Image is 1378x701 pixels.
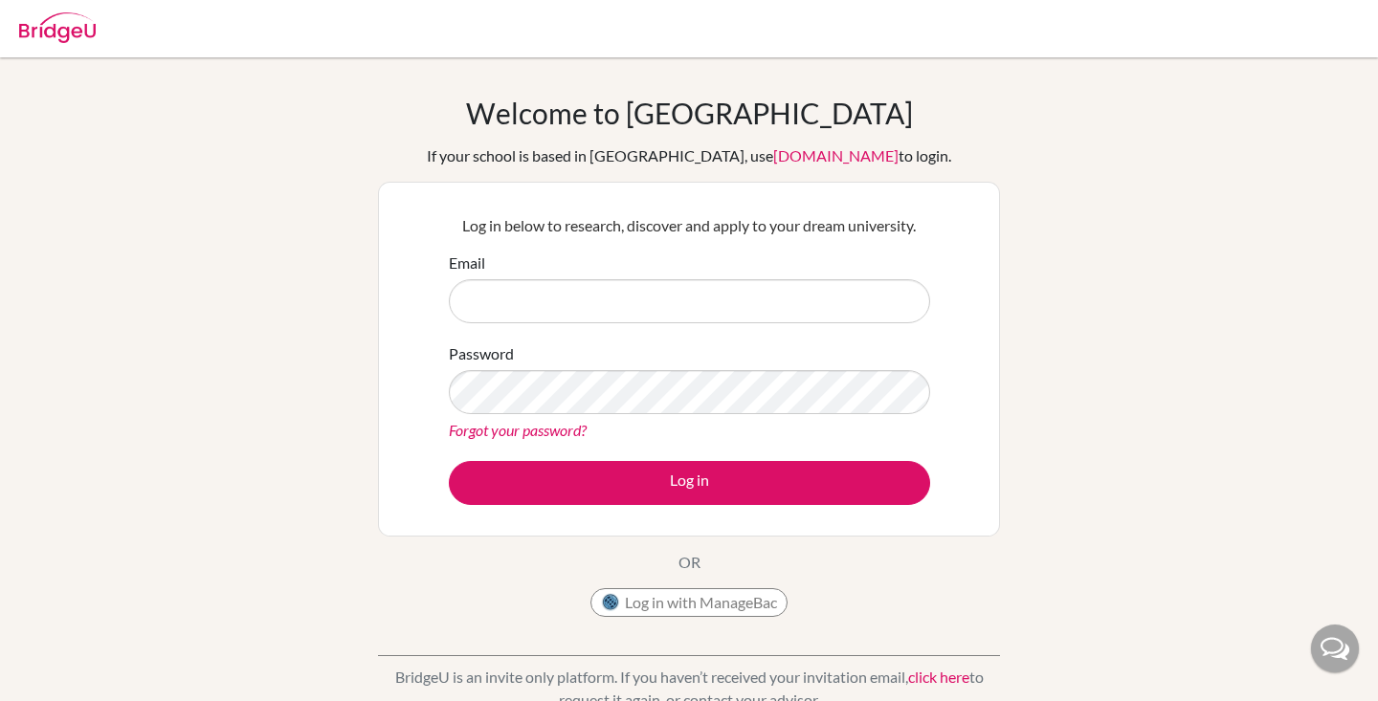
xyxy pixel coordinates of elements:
a: Forgot your password? [449,421,587,439]
p: Log in below to research, discover and apply to your dream university. [449,214,930,237]
a: [DOMAIN_NAME] [773,146,899,164]
div: If your school is based in [GEOGRAPHIC_DATA], use to login. [427,144,951,167]
label: Email [449,252,485,274]
button: Log in [449,461,930,505]
a: click here [908,668,969,686]
label: Password [449,342,514,365]
button: Log in with ManageBac [590,588,788,617]
span: ヘルプ [45,12,90,31]
p: OR [678,551,700,574]
img: Bridge-U [19,12,96,43]
h1: Welcome to [GEOGRAPHIC_DATA] [466,96,913,130]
